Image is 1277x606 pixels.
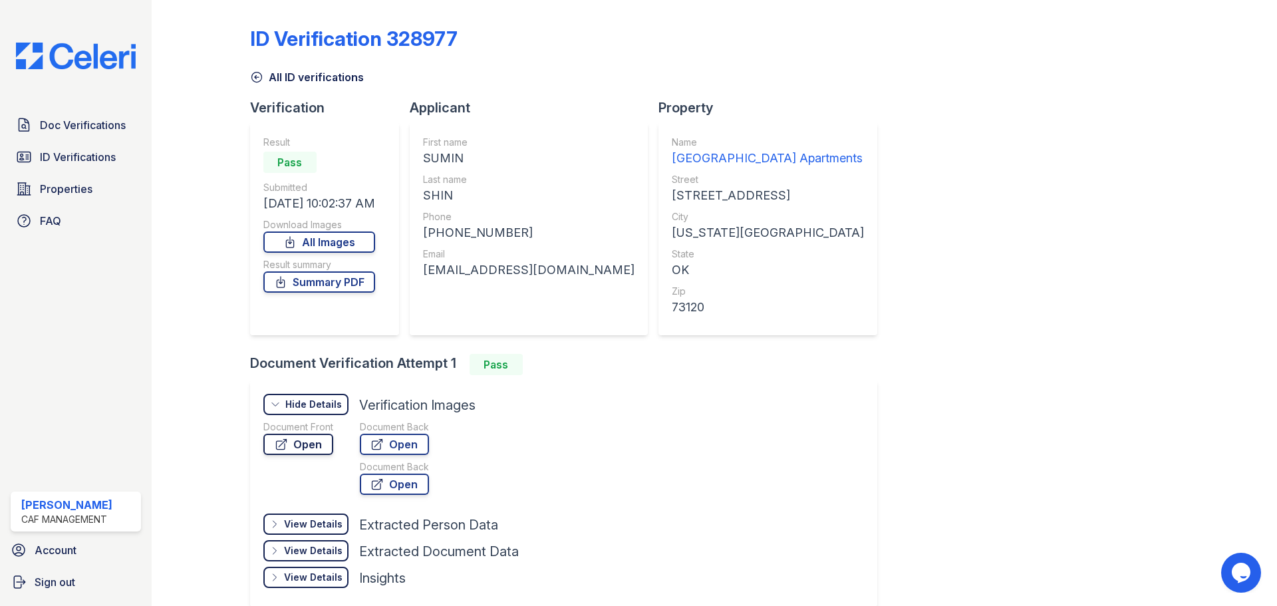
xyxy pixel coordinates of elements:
div: Name [672,136,864,149]
a: All ID verifications [250,69,364,85]
div: ID Verification 328977 [250,27,458,51]
div: Hide Details [285,398,342,411]
div: Email [423,247,635,261]
div: Insights [359,569,406,587]
span: Doc Verifications [40,117,126,133]
div: Document Verification Attempt 1 [250,354,888,375]
div: [DATE] 10:02:37 AM [263,194,375,213]
iframe: chat widget [1221,553,1264,593]
div: Document Back [360,420,429,434]
div: Pass [263,152,317,173]
a: Open [360,434,429,455]
a: Doc Verifications [11,112,141,138]
div: Extracted Person Data [359,516,498,534]
a: Name [GEOGRAPHIC_DATA] Apartments [672,136,864,168]
div: Verification [250,98,410,117]
a: Account [5,537,146,563]
div: State [672,247,864,261]
a: All Images [263,231,375,253]
div: Result summary [263,258,375,271]
div: First name [423,136,635,149]
span: FAQ [40,213,61,229]
a: Open [263,434,333,455]
a: Summary PDF [263,271,375,293]
div: Document Back [360,460,429,474]
div: SHIN [423,186,635,205]
a: FAQ [11,208,141,234]
div: Submitted [263,181,375,194]
div: Last name [423,173,635,186]
img: CE_Logo_Blue-a8612792a0a2168367f1c8372b55b34899dd931a85d93a1a3d3e32e68fde9ad4.png [5,43,146,69]
span: Sign out [35,574,75,590]
div: View Details [284,518,343,531]
div: [PERSON_NAME] [21,497,112,513]
div: [GEOGRAPHIC_DATA] Apartments [672,149,864,168]
div: Result [263,136,375,149]
div: Zip [672,285,864,298]
div: View Details [284,544,343,557]
div: 73120 [672,298,864,317]
div: CAF Management [21,513,112,526]
a: Properties [11,176,141,202]
a: ID Verifications [11,144,141,170]
div: Applicant [410,98,658,117]
div: Verification Images [359,396,476,414]
a: Open [360,474,429,495]
a: Sign out [5,569,146,595]
div: Property [658,98,888,117]
div: [PHONE_NUMBER] [423,224,635,242]
div: [STREET_ADDRESS] [672,186,864,205]
div: Extracted Document Data [359,542,519,561]
span: Account [35,542,76,558]
div: Street [672,173,864,186]
div: Document Front [263,420,333,434]
div: OK [672,261,864,279]
div: SUMIN [423,149,635,168]
span: Properties [40,181,92,197]
div: [EMAIL_ADDRESS][DOMAIN_NAME] [423,261,635,279]
div: View Details [284,571,343,584]
div: Phone [423,210,635,224]
span: ID Verifications [40,149,116,165]
div: [US_STATE][GEOGRAPHIC_DATA] [672,224,864,242]
div: City [672,210,864,224]
div: Pass [470,354,523,375]
div: Download Images [263,218,375,231]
